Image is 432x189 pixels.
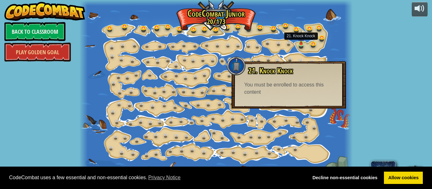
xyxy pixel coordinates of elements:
button: Adjust volume [412,2,428,17]
div: You must be enrolled to access this content [244,81,333,96]
span: CodeCombat uses a few essential and non-essential cookies. [9,173,303,182]
img: CodeCombat - Learn how to code by playing a game [4,2,85,21]
span: 21. Knock Knock [248,65,293,76]
a: learn more about cookies [147,173,182,182]
a: Back to Classroom [4,22,65,41]
img: level-banner-unstarted-subscriber.png [298,30,304,44]
a: allow cookies [384,172,423,184]
a: deny cookies [308,172,382,184]
a: Play Golden Goal [4,43,71,62]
